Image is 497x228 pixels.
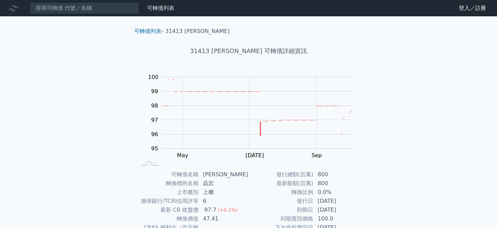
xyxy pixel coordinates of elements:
[199,170,248,179] td: [PERSON_NAME]
[137,206,199,214] td: 最新 CB 收盤價
[151,88,158,95] tspan: 99
[137,170,199,179] td: 可轉債名稱
[203,206,218,214] div: 97.7
[137,214,199,223] td: 轉換價值
[314,179,360,188] td: 800
[148,74,159,80] tspan: 100
[218,207,238,213] span: (+0.1%)
[137,197,199,206] td: 擔保銀行/TCRI信用評等
[248,197,314,206] td: 發行日
[151,117,158,123] tspan: 97
[248,179,314,188] td: 最新餘額(百萬)
[137,188,199,197] td: 上市櫃別
[151,102,158,109] tspan: 98
[248,188,314,197] td: 轉換比例
[314,206,360,214] td: [DATE]
[199,197,248,206] td: 6
[151,131,158,137] tspan: 96
[314,170,360,179] td: 800
[144,74,362,159] g: Chart
[199,188,248,197] td: 上櫃
[311,152,322,159] tspan: Sep
[248,214,314,223] td: 到期賣回價格
[134,27,163,35] li: ›
[245,152,264,159] tspan: [DATE]
[165,27,230,35] li: 31413 [PERSON_NAME]
[30,2,139,14] input: 搜尋可轉債 代號／名稱
[134,28,161,34] a: 可轉債列表
[453,3,492,14] a: 登入／註冊
[314,214,360,223] td: 100.0
[314,197,360,206] td: [DATE]
[137,179,199,188] td: 轉換標的名稱
[177,152,188,159] tspan: May
[199,179,248,188] td: 晶宏
[248,170,314,179] td: 發行總額(百萬)
[129,46,368,56] h1: 31413 [PERSON_NAME] 可轉債詳細資訊
[199,214,248,223] td: 47.41
[147,5,174,11] a: 可轉債列表
[151,145,158,152] tspan: 95
[314,188,360,197] td: 0.0%
[248,206,314,214] td: 到期日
